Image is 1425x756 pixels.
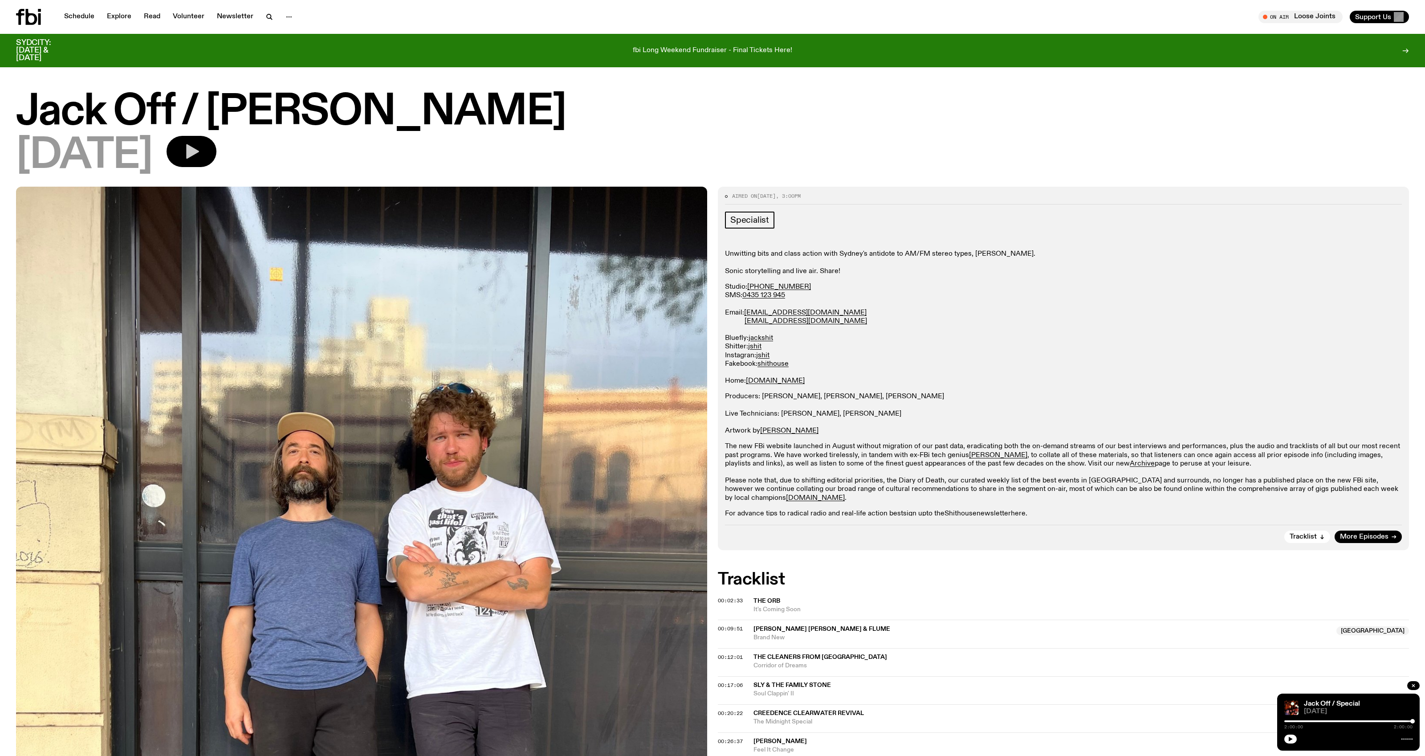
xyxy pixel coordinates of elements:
[725,250,1402,276] p: Unwitting bits and class action with Sydney's antidote to AM/FM stereo types, [PERSON_NAME]. Soni...
[732,192,757,200] span: Aired on
[753,605,1409,614] span: It's Coming Soon
[725,212,774,229] a: Specialist
[1130,460,1155,467] a: Archive
[742,292,785,299] a: 0435 123 945
[747,283,811,290] a: [PHONE_NUMBER]
[753,710,864,716] span: Creedence Clearwater Revival
[744,309,867,316] a: [EMAIL_ADDRESS][DOMAIN_NAME]
[718,739,743,744] button: 00:26:37
[753,718,1409,726] span: The Midnight Special
[903,510,926,517] a: sign up
[1284,531,1330,543] button: Tracklist
[725,510,1402,518] p: For advance tips to radical radio and real-life action best to the newsletter .
[725,283,1402,385] p: Studio: SMS: Email: Bluefly: Shitter: Instagran: Fakebook: Home:
[718,738,743,745] span: 00:26:37
[718,682,743,689] span: 00:17:06
[757,360,789,368] a: shithouse
[718,654,743,661] span: 00:12:01
[753,682,831,688] span: Sly & The Family Stone
[746,377,805,384] a: [DOMAIN_NAME]
[1258,11,1343,23] button: On AirLoose Joints
[102,11,137,23] a: Explore
[1335,531,1402,543] a: More Episodes
[1355,13,1391,21] span: Support Us
[969,452,1027,459] a: [PERSON_NAME]
[760,427,818,434] a: [PERSON_NAME]
[753,746,1331,754] span: Feel It Change
[1350,11,1409,23] button: Support Us
[633,47,792,55] p: fbi Long Weekend Fundraiser - Final Tickets Here!
[16,92,1409,132] h1: Jack Off / [PERSON_NAME]
[745,318,867,325] a: [EMAIL_ADDRESS][DOMAIN_NAME]
[1394,725,1413,729] span: 2:00:00
[749,335,773,342] a: jackshit
[718,683,743,688] button: 00:17:06
[718,597,743,604] span: 00:02:33
[718,626,743,631] button: 00:09:51
[753,690,1409,698] span: Soul Clappin' II
[1304,700,1360,707] a: Jack Off / Special
[753,654,887,660] span: The Cleaners From [GEOGRAPHIC_DATA]
[730,215,769,225] span: Specialist
[757,192,776,200] span: [DATE]
[16,39,73,62] h3: SYDCITY: [DATE] & [DATE]
[753,598,780,604] span: The Orb
[1336,626,1409,635] span: [GEOGRAPHIC_DATA]
[138,11,166,23] a: Read
[753,633,1331,642] span: Brand New
[718,625,743,632] span: 00:09:51
[776,192,801,200] span: , 3:00pm
[725,442,1402,502] p: The new FBi website launched in August without migration of our past data, eradicating both the o...
[718,572,1409,588] h2: Tracklist
[212,11,259,23] a: Newsletter
[1011,510,1026,517] a: here
[16,136,152,176] span: [DATE]
[1290,534,1317,540] span: Tracklist
[1284,725,1303,729] span: 2:00:00
[753,626,890,632] span: [PERSON_NAME] [PERSON_NAME] & Flume
[753,738,807,744] span: [PERSON_NAME]
[945,510,977,517] a: Shithouse
[786,494,845,502] a: [DOMAIN_NAME]
[718,598,743,603] button: 00:02:33
[753,662,1409,670] span: Corridor of Dreams
[718,655,743,660] button: 00:12:01
[718,710,743,717] span: 00:20:22
[167,11,210,23] a: Volunteer
[1304,708,1413,715] span: [DATE]
[1340,534,1388,540] span: More Episodes
[718,711,743,716] button: 00:20:22
[748,343,761,350] a: jshit
[725,392,1402,435] p: Producers: [PERSON_NAME], [PERSON_NAME], [PERSON_NAME] Live Technicians: [PERSON_NAME], [PERSON_N...
[756,352,769,359] a: jshit
[59,11,100,23] a: Schedule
